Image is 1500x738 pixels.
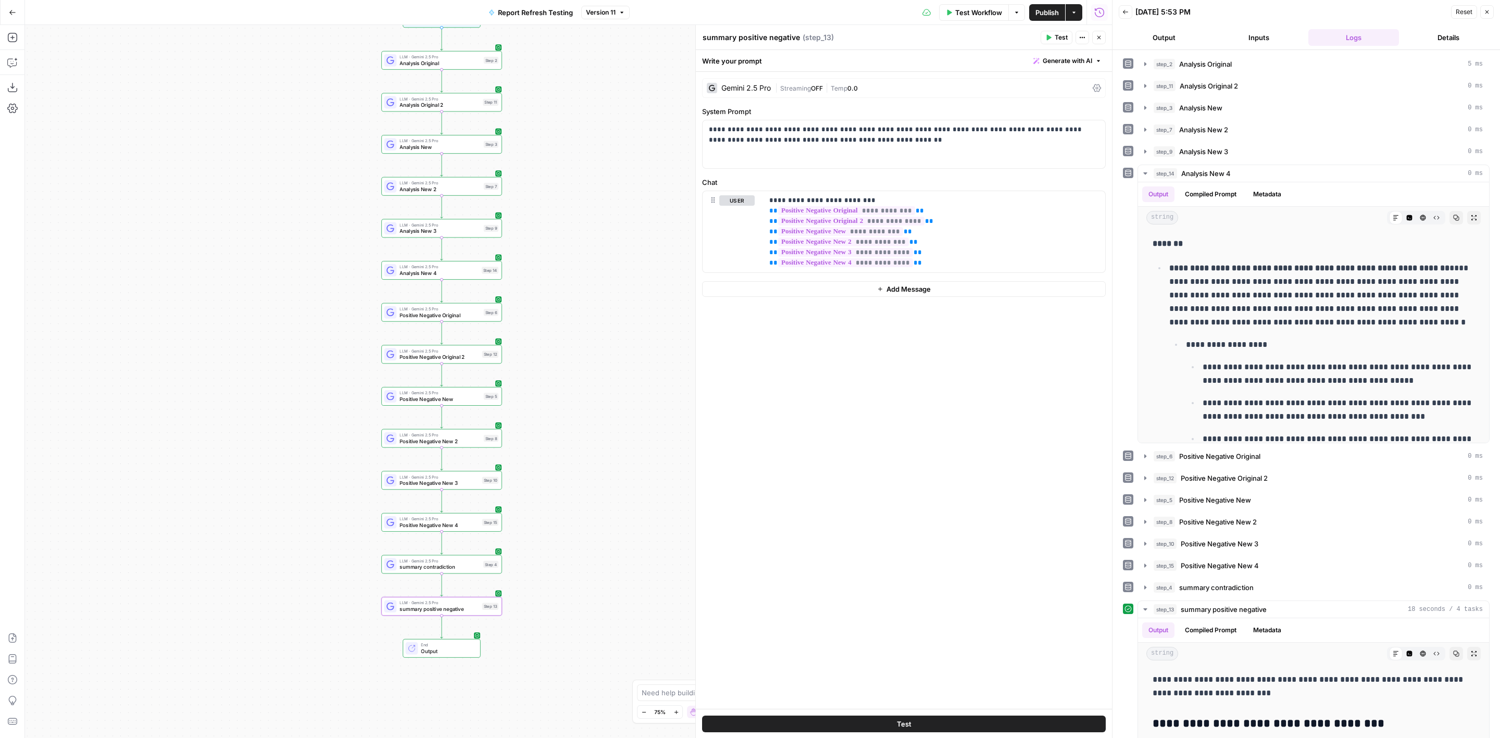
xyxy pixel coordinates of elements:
button: user [719,195,755,206]
span: LLM · Gemini 2.5 Pro [399,306,480,312]
span: Positive Negative New 4 [399,521,479,529]
span: step_9 [1154,146,1175,157]
span: 18 seconds / 4 tasks [1408,605,1483,614]
span: Analysis New 2 [399,185,480,193]
div: Step 5 [484,393,498,399]
g: Edge from step_13 to end [441,616,443,639]
button: Metadata [1247,186,1287,202]
span: OFF [811,84,823,92]
g: Edge from step_10 to step_15 [441,490,443,512]
button: 0 ms [1138,121,1489,138]
span: ( step_13 ) [803,32,834,43]
button: Metadata [1247,622,1287,638]
span: 0 ms [1468,539,1483,548]
span: 0 ms [1468,583,1483,592]
button: 0 ms [1138,492,1489,508]
span: | [823,82,831,93]
button: Report Refresh Testing [482,4,579,21]
span: LLM · Gemini 2.5 Pro [399,474,479,480]
g: Edge from step_2 to step_11 [441,69,443,92]
span: summary positive negative [399,605,479,613]
span: step_6 [1154,451,1175,461]
span: End [421,642,474,648]
span: Analysis New 4 [1181,168,1231,179]
button: 0 ms [1138,470,1489,486]
button: 0 ms [1138,99,1489,116]
button: Compiled Prompt [1179,186,1243,202]
span: summary positive negative [1181,604,1267,615]
g: Edge from step_14 to step_6 [441,280,443,303]
button: 0 ms [1138,143,1489,160]
div: LLM · Gemini 2.5 ProAnalysis OriginalStep 2 [381,51,502,70]
span: 0 ms [1468,473,1483,483]
span: 0 ms [1468,561,1483,570]
g: Edge from step_6 to step_12 [441,321,443,344]
span: Test Workflow [955,7,1002,18]
span: Publish [1035,7,1059,18]
button: Generate with AI [1029,54,1106,68]
div: LLM · Gemini 2.5 ProAnalysis New 4Step 14 [381,261,502,280]
span: step_12 [1154,473,1177,483]
span: Report Refresh Testing [498,7,573,18]
span: Positive Negative New [399,395,480,403]
div: Step 15 [482,519,498,526]
div: Step 13 [482,603,498,609]
span: LLM · Gemini 2.5 Pro [399,348,479,354]
span: Temp [831,84,847,92]
span: step_11 [1154,81,1176,91]
span: Positive Negative New 3 [399,479,479,487]
button: Add Message [702,281,1106,297]
span: LLM · Gemini 2.5 Pro [399,432,480,438]
button: 18 seconds / 4 tasks [1138,601,1489,618]
button: Version 11 [581,6,630,19]
g: Edge from step_9 to step_14 [441,237,443,260]
div: EndOutput [381,639,502,658]
div: user [703,191,755,272]
div: LLM · Gemini 2.5 ProAnalysis Original 2Step 11 [381,93,502,112]
label: System Prompt [702,106,1106,117]
span: Positive Negative New [1179,495,1251,505]
g: Edge from step_7 to step_9 [441,195,443,218]
span: LLM · Gemini 2.5 Pro [399,137,480,144]
span: step_4 [1154,582,1175,593]
span: 0.0 [847,84,858,92]
span: 0 ms [1468,147,1483,156]
button: Output [1119,29,1209,46]
span: Test [897,719,911,729]
span: step_2 [1154,59,1175,69]
span: Analysis Original 2 [399,101,480,109]
span: step_3 [1154,103,1175,113]
span: 5 ms [1468,59,1483,69]
span: LLM · Gemini 2.5 Pro [399,54,480,60]
span: LLM · Gemini 2.5 Pro [399,558,480,564]
span: Analysis New 2 [1179,124,1228,135]
button: 0 ms [1138,535,1489,552]
span: 0 ms [1468,125,1483,134]
span: LLM · Gemini 2.5 Pro [399,599,479,606]
div: LLM · Gemini 2.5 ProPositive Negative New 3Step 10 [381,471,502,490]
span: step_14 [1154,168,1177,179]
span: Positive Negative Original 2 [399,353,479,361]
button: Test [1041,31,1072,44]
div: Step 7 [484,183,498,190]
button: 5 ms [1138,56,1489,72]
div: Step 9 [484,225,498,232]
span: Analysis Original [399,59,480,67]
button: Compiled Prompt [1179,622,1243,638]
button: Logs [1308,29,1399,46]
span: 0 ms [1468,495,1483,505]
div: Step 10 [482,477,498,484]
span: summary contradiction [399,563,480,571]
g: Edge from step_3 to step_7 [441,154,443,177]
button: Reset [1451,5,1477,19]
span: Positive Negative New 2 [399,437,480,445]
div: Step 2 [484,57,498,64]
button: Details [1403,29,1494,46]
span: step_13 [1154,604,1177,615]
div: Step 11 [483,99,498,106]
span: Positive Negative New 3 [1181,539,1258,549]
g: Edge from step_11 to step_3 [441,111,443,134]
div: LLM · Gemini 2.5 ProAnalysis New 2Step 7 [381,177,502,196]
button: 0 ms [1138,448,1489,465]
g: Edge from start to step_2 [441,28,443,51]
